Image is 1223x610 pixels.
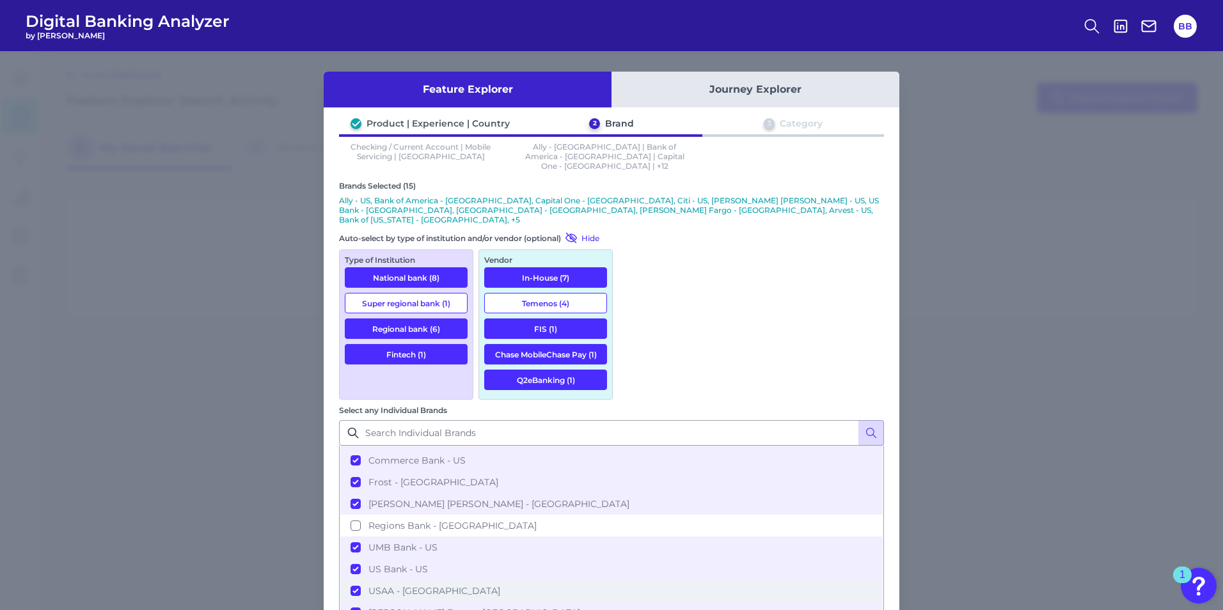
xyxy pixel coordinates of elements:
span: Regions Bank - [GEOGRAPHIC_DATA] [368,520,537,531]
button: Fintech (1) [345,344,468,364]
button: BB [1174,15,1197,38]
span: US Bank - US [368,563,428,575]
button: Feature Explorer [324,72,611,107]
button: Journey Explorer [611,72,899,107]
button: In-House (7) [484,267,607,288]
button: FIS (1) [484,318,607,339]
span: Digital Banking Analyzer [26,12,230,31]
button: [PERSON_NAME] [PERSON_NAME] - [GEOGRAPHIC_DATA] [340,493,883,515]
p: Ally - [GEOGRAPHIC_DATA] | Bank of America - [GEOGRAPHIC_DATA] | Capital One - [GEOGRAPHIC_DATA] ... [523,142,687,171]
div: Category [780,118,823,129]
div: Product | Experience | Country [367,118,510,129]
button: Frost - [GEOGRAPHIC_DATA] [340,471,883,493]
button: UMB Bank - US [340,536,883,558]
button: Temenos (4) [484,293,607,313]
button: Regional bank (6) [345,318,468,339]
button: National bank (8) [345,267,468,288]
button: Hide [561,231,599,244]
span: Commerce Bank - US [368,455,466,466]
button: US Bank - US [340,558,883,580]
span: Frost - [GEOGRAPHIC_DATA] [368,476,498,488]
p: Checking / Current Account | Mobile Servicing | [GEOGRAPHIC_DATA] [339,142,503,171]
div: 3 [764,118,775,129]
label: Select any Individual Brands [339,405,447,415]
button: Chase MobileChase Pay (1) [484,344,607,364]
button: Q2eBanking (1) [484,370,607,390]
div: Auto-select by type of institution and/or vendor (optional) [339,231,613,244]
button: USAA - [GEOGRAPHIC_DATA] [340,580,883,602]
div: Brands Selected (15) [339,181,884,191]
p: Ally - US, Bank of America - [GEOGRAPHIC_DATA], Capital One - [GEOGRAPHIC_DATA], Citi - US, [PERS... [339,196,884,224]
span: UMB Bank - US [368,542,438,553]
div: 1 [1180,575,1185,591]
div: Type of Institution [345,255,468,265]
button: Commerce Bank - US [340,450,883,471]
div: 2 [589,118,600,129]
span: by [PERSON_NAME] [26,31,230,40]
span: USAA - [GEOGRAPHIC_DATA] [368,585,500,597]
button: Super regional bank (1) [345,293,468,313]
span: [PERSON_NAME] [PERSON_NAME] - [GEOGRAPHIC_DATA] [368,498,629,510]
div: Brand [605,118,634,129]
div: Vendor [484,255,607,265]
button: Open Resource Center, 1 new notification [1181,568,1217,604]
input: Search Individual Brands [339,420,884,446]
button: Regions Bank - [GEOGRAPHIC_DATA] [340,515,883,536]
